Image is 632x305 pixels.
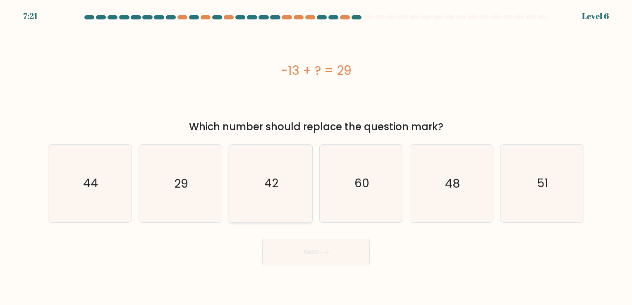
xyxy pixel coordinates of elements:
text: 42 [265,176,279,192]
div: Level 6 [582,10,609,22]
div: -13 + ? = 29 [48,61,584,80]
text: 60 [354,176,369,192]
text: 48 [445,176,460,192]
div: 7:21 [23,10,38,22]
text: 51 [537,176,548,192]
button: Next [262,239,370,265]
text: 29 [174,176,188,192]
text: 44 [83,176,98,192]
div: Which number should replace the question mark? [53,119,579,134]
